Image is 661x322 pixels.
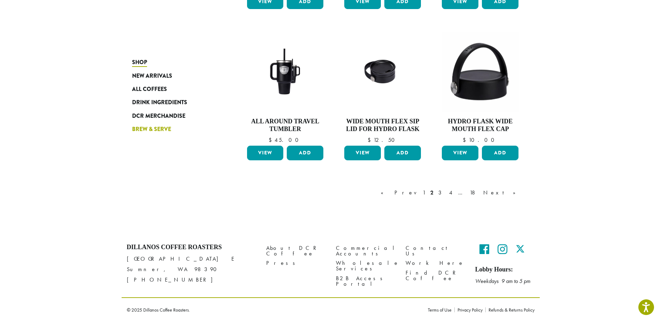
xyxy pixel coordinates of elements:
h4: Hydro Flask Wide Mouth Flex Cap [440,118,520,133]
a: All Coffees [132,83,216,96]
p: [GEOGRAPHIC_DATA] E Sumner, WA 98390 [PHONE_NUMBER] [127,254,256,285]
a: DCR Merchandise [132,109,216,123]
a: B2B Access Portal [336,274,395,289]
a: Find DCR Coffee [406,268,465,283]
a: « Prev [379,189,419,197]
a: All Around Travel Tumbler $45.00 [245,32,325,143]
a: About DCR Coffee [266,244,325,259]
span: $ [463,136,469,144]
a: … [457,189,466,197]
a: Work Here [406,259,465,268]
a: 1 [421,189,427,197]
span: Shop [132,58,147,67]
button: Add [287,146,323,160]
bdi: 10.00 [463,136,498,144]
span: $ [368,136,374,144]
button: Add [384,146,421,160]
a: 18 [468,189,480,197]
a: 2 [429,189,435,197]
h4: Dillanos Coffee Roasters [127,244,256,251]
button: Add [482,146,518,160]
span: Drink Ingredients [132,98,187,107]
a: Refunds & Returns Policy [485,307,535,312]
span: $ [269,136,275,144]
p: © 2025 Dillanos Coffee Roasters. [127,307,417,312]
a: View [442,146,478,160]
a: Next » [482,189,522,197]
a: View [344,146,381,160]
a: View [247,146,284,160]
span: All Coffees [132,85,167,94]
a: Brew & Serve [132,123,216,136]
a: Commercial Accounts [336,244,395,259]
img: Hydro-Flask-WM-Flex-Sip-Lid-Black_.jpg [343,42,423,102]
bdi: 45.00 [269,136,302,144]
a: Wide Mouth Flex Sip Lid for Hydro Flask $12.50 [343,32,423,143]
a: New Arrivals [132,69,216,82]
h4: Wide Mouth Flex Sip Lid for Hydro Flask [343,118,423,133]
span: DCR Merchandise [132,112,185,121]
img: T32_Black_1200x900.jpg [245,42,325,102]
a: 4 [448,189,455,197]
a: Terms of Use [428,307,454,312]
span: Brew & Serve [132,125,171,134]
em: Weekdays 9 am to 5 pm [475,277,530,285]
a: Press [266,259,325,268]
bdi: 12.50 [368,136,398,144]
span: New Arrivals [132,72,172,80]
a: Drink Ingredients [132,96,216,109]
a: Contact Us [406,244,465,259]
a: Privacy Policy [454,307,485,312]
h5: Lobby Hours: [475,266,535,274]
img: Hydro-Flask-Wide-Mouth-Flex-Cap.jpg [442,32,519,112]
a: Shop [132,56,216,69]
a: Hydro Flask Wide Mouth Flex Cap $10.00 [440,32,520,143]
h4: All Around Travel Tumbler [245,118,325,133]
a: 3 [437,189,446,197]
a: Wholesale Services [336,259,395,274]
